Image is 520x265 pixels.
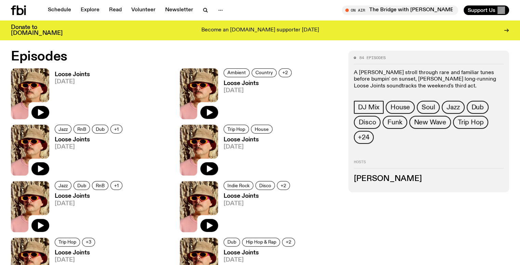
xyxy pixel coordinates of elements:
span: Support Us [468,7,495,13]
span: +2 [286,239,291,245]
a: Indie Rock [224,181,253,190]
h3: Donate to [DOMAIN_NAME] [11,25,63,36]
img: Tyson stands in front of a paperbark tree wearing orange sunglasses, a suede bucket hat and a pin... [11,125,49,176]
a: Loose Joints[DATE] [49,72,90,119]
a: Loose Joints[DATE] [49,193,124,232]
h3: Loose Joints [55,137,124,143]
a: Schedule [44,5,75,15]
span: [DATE] [224,257,297,263]
button: +24 [354,131,373,144]
img: Tyson stands in front of a paperbark tree wearing orange sunglasses, a suede bucket hat and a pin... [180,68,218,119]
img: Tyson stands in front of a paperbark tree wearing orange sunglasses, a suede bucket hat and a pin... [180,125,218,176]
img: Tyson stands in front of a paperbark tree wearing orange sunglasses, a suede bucket hat and a pin... [11,68,49,119]
a: Disco [255,181,275,190]
h3: Loose Joints [55,250,97,256]
a: House [386,101,415,114]
p: Become an [DOMAIN_NAME] supporter [DATE] [201,27,319,33]
a: Jazz [55,125,71,134]
a: Explore [77,5,104,15]
h3: Loose Joints [224,137,275,143]
a: Soul [417,101,440,114]
h2: Hosts [354,160,504,168]
a: Disco [354,116,381,129]
span: [DATE] [55,79,90,85]
span: Trip Hop [458,118,483,126]
a: RnB [92,181,108,190]
a: Loose Joints[DATE] [218,137,275,176]
span: +24 [358,134,369,141]
button: +2 [282,238,295,247]
span: [DATE] [224,144,275,150]
span: +2 [281,183,286,188]
a: Country [252,68,277,77]
button: +2 [277,181,290,190]
span: Soul [422,103,435,111]
span: Dub [77,183,86,188]
span: Jazz [58,126,68,131]
button: Support Us [464,5,509,15]
a: Loose Joints[DATE] [49,137,124,176]
span: [DATE] [224,201,292,207]
span: Dub [227,239,236,245]
a: RnB [74,125,90,134]
h3: [PERSON_NAME] [354,175,504,183]
a: Funk [383,116,407,129]
button: +2 [279,68,292,77]
span: +3 [86,239,91,245]
span: Hip Hop & Rap [246,239,276,245]
span: [DATE] [224,88,294,94]
a: Ambient [224,68,250,77]
span: +2 [282,70,288,75]
button: On AirThe Bridge with [PERSON_NAME] [342,5,458,15]
a: Dub [224,238,240,247]
button: +1 [110,125,122,134]
span: Jazz [58,183,68,188]
a: Jazz [442,101,464,114]
span: DJ Mix [358,103,379,111]
img: Tyson stands in front of a paperbark tree wearing orange sunglasses, a suede bucket hat and a pin... [11,181,49,232]
span: [DATE] [55,257,97,263]
span: Trip Hop [227,126,245,131]
span: Country [255,70,273,75]
span: Indie Rock [227,183,250,188]
span: +1 [114,183,119,188]
span: +1 [114,126,119,131]
span: Dub [471,103,484,111]
a: Hip Hop & Rap [242,238,280,247]
a: Loose Joints[DATE] [218,193,292,232]
h3: Loose Joints [224,250,297,256]
a: Loose Joints[DATE] [218,81,294,119]
span: Disco [259,183,271,188]
span: House [255,126,269,131]
span: House [390,103,410,111]
span: [DATE] [55,144,124,150]
a: Dub [467,101,489,114]
a: DJ Mix [354,101,384,114]
img: Tyson stands in front of a paperbark tree wearing orange sunglasses, a suede bucket hat and a pin... [180,181,218,232]
span: Jazz [446,103,459,111]
span: New Wave [414,118,446,126]
p: A [PERSON_NAME] stroll through rare and familiar tunes before bumpin' on sunset, [PERSON_NAME] lo... [354,70,504,89]
span: 84 episodes [359,56,386,60]
h3: Loose Joints [224,193,292,199]
a: Dub [74,181,90,190]
a: House [251,125,272,134]
span: Funk [387,118,402,126]
h3: Loose Joints [55,72,90,78]
a: New Wave [409,116,451,129]
span: Trip Hop [58,239,76,245]
h3: Loose Joints [55,193,124,199]
a: Newsletter [161,5,197,15]
a: Trip Hop [55,238,80,247]
a: Dub [92,125,108,134]
button: +3 [82,238,95,247]
h2: Episodes [11,51,340,63]
a: Trip Hop [224,125,249,134]
a: Volunteer [127,5,160,15]
span: Tune in live [349,8,455,13]
a: Trip Hop [453,116,488,129]
button: +1 [110,181,122,190]
a: Read [105,5,126,15]
span: Disco [359,118,376,126]
span: [DATE] [55,201,124,207]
